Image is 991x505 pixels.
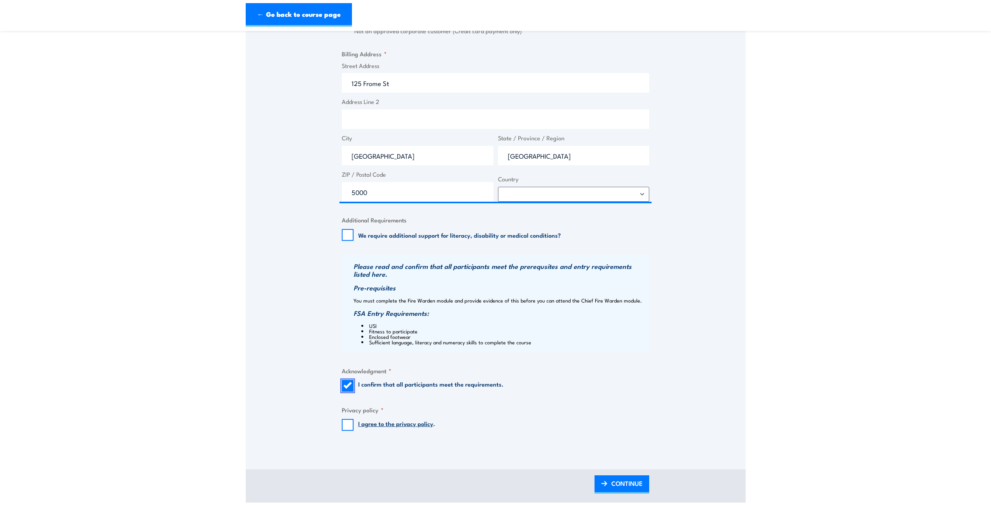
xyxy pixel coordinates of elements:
[361,339,647,345] li: Sufficient language, literacy and numeracy skills to complete the course
[498,134,650,143] label: State / Province / Region
[611,473,643,494] span: CONTINUE
[342,170,493,179] label: ZIP / Postal Code
[342,134,493,143] label: City
[354,309,647,317] h3: FSA Entry Requirements:
[361,334,647,339] li: Enclosed footwear
[342,405,384,414] legend: Privacy policy
[354,27,649,36] label: Not an approved corporate customer (Credit card payment only)
[342,49,387,58] legend: Billing Address
[498,175,650,184] label: Country
[354,297,647,303] p: You must complete the Fire Warden module and provide evidence of this before you can attend the C...
[358,419,435,431] label: .
[361,323,647,328] li: USI
[358,231,561,239] label: We require additional support for literacy, disability or medical conditions?
[342,366,391,375] legend: Acknowledgment
[342,61,649,70] label: Street Address
[595,475,649,494] a: CONTINUE
[358,419,433,428] a: I agree to the privacy policy
[342,97,649,106] label: Address Line 2
[246,3,352,27] a: ← Go back to course page
[342,215,407,224] legend: Additional Requirements
[342,73,649,93] input: Enter a location
[361,328,647,334] li: Fitness to participate
[354,284,647,292] h3: Pre-requisites
[354,262,647,278] h3: Please read and confirm that all participants meet the prerequsites and entry requirements listed...
[358,380,504,392] label: I confirm that all participants meet the requirements.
